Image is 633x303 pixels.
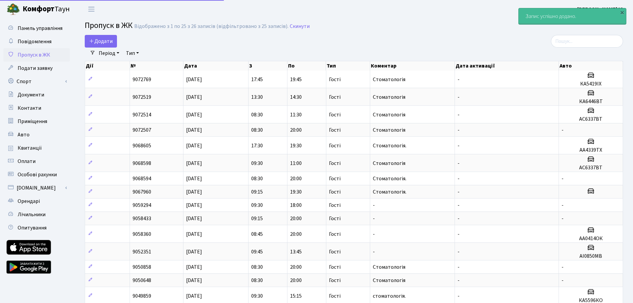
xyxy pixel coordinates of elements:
span: - [373,248,375,255]
h5: АС6337ВТ [562,165,620,171]
span: - [562,175,564,182]
img: logo.png [7,3,20,16]
span: 08:30 [251,263,263,271]
a: Пропуск в ЖК [3,48,70,62]
span: [DATE] [186,111,202,118]
a: Спорт [3,75,70,88]
a: Лічильники [3,208,70,221]
span: 18:00 [290,202,302,209]
span: 9068598 [133,160,151,167]
span: - [458,292,460,300]
span: 13:45 [290,248,302,255]
span: Гості [329,278,341,283]
a: Квитанції [3,141,70,155]
h5: КА6446ВТ [562,98,620,105]
span: 19:30 [290,142,302,149]
th: № [130,61,183,71]
span: Гості [329,112,341,117]
span: Стоматологія [373,111,405,118]
span: 9067960 [133,188,151,196]
span: Гості [329,143,341,148]
span: [DATE] [186,230,202,238]
span: Стоматологія. [373,142,406,149]
span: - [458,160,460,167]
th: Дата [183,61,249,71]
span: Стоматологія [373,277,405,284]
span: - [373,202,375,209]
span: 9058433 [133,215,151,222]
input: Пошук... [551,35,623,48]
span: 9050858 [133,263,151,271]
span: 09:15 [251,188,263,196]
th: Дії [85,61,130,71]
span: 9072507 [133,126,151,134]
span: 09:30 [251,160,263,167]
span: 17:30 [251,142,263,149]
span: [DATE] [186,76,202,83]
span: - [562,215,564,222]
span: 20:00 [290,230,302,238]
h5: АС6337ВТ [562,116,620,122]
span: 9072519 [133,93,151,101]
th: Коментар [370,61,455,71]
span: Гості [329,161,341,166]
span: [DATE] [186,248,202,255]
span: 20:00 [290,175,302,182]
span: Стоматологія [373,76,405,83]
h5: КА5419ІХ [562,81,620,87]
a: Авто [3,128,70,141]
a: Подати заявку [3,62,70,75]
a: Орендарі [3,195,70,208]
span: 19:30 [290,188,302,196]
span: Подати заявку [18,65,53,72]
span: Стоматологія [373,263,405,271]
span: Гості [329,216,341,221]
h5: АІ0850МВ [562,253,620,259]
span: 15:15 [290,292,302,300]
span: 20:00 [290,263,302,271]
span: Квитанції [18,144,42,152]
span: Гості [329,264,341,270]
span: Панель управління [18,25,62,32]
span: - [458,76,460,83]
span: 9052351 [133,248,151,255]
span: [DATE] [186,160,202,167]
span: - [458,215,460,222]
span: - [458,93,460,101]
span: - [373,230,375,238]
span: [DATE] [186,292,202,300]
span: Контакти [18,104,41,112]
div: × [619,9,625,16]
span: Стоматологія. [373,175,406,182]
span: Пропуск в ЖК [18,51,50,59]
span: Оплати [18,158,36,165]
a: Повідомлення [3,35,70,48]
a: Додати [85,35,117,48]
span: 9068594 [133,175,151,182]
th: Дата активації [455,61,559,71]
th: Тип [326,61,370,71]
div: Відображено з 1 по 25 з 26 записів (відфільтровано з 25 записів). [134,23,288,30]
div: Запис успішно додано. [519,8,626,24]
a: Скинути [290,23,310,30]
span: Приміщення [18,118,47,125]
span: Гості [329,127,341,133]
span: Таун [23,4,70,15]
span: 13:30 [251,93,263,101]
span: [DATE] [186,263,202,271]
span: 9050648 [133,277,151,284]
span: Гості [329,189,341,195]
span: - [458,202,460,209]
span: 09:30 [251,292,263,300]
span: 14:30 [290,93,302,101]
th: З [249,61,287,71]
span: Гості [329,293,341,299]
span: Стоматологія. [373,188,406,196]
span: Авто [18,131,30,138]
span: 20:00 [290,126,302,134]
span: [DATE] [186,202,202,209]
span: - [562,202,564,209]
span: - [562,126,564,134]
span: [DATE] [186,188,202,196]
span: - [458,126,460,134]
